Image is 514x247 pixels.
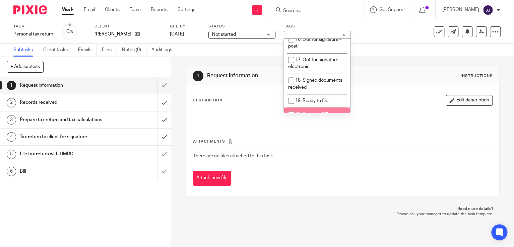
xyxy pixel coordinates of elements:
[460,73,493,79] div: Instructions
[170,32,184,36] span: [DATE]
[151,44,177,57] a: Audit logs
[212,32,236,37] span: Not started
[13,44,38,57] a: Subtasks
[284,24,351,29] label: Tags
[13,24,53,29] label: Task
[7,81,16,90] div: 1
[122,44,146,57] a: Notes (0)
[20,80,107,90] h1: Request information
[442,6,479,13] p: [PERSON_NAME]
[20,115,107,125] h1: Prepare tax return and tax calculations
[13,31,53,37] div: Personal tax return
[170,24,200,29] label: Due by
[151,6,168,13] a: Reports
[43,44,73,57] a: Client tasks
[193,171,231,186] button: Attach new file
[13,5,47,14] img: Pixie
[7,61,44,72] button: + Add subtask
[66,28,73,35] div: 0
[295,98,328,103] span: 19. Ready to file
[483,5,493,15] img: svg%3E
[7,115,16,125] div: 3
[130,6,141,13] a: Team
[20,166,107,176] h1: Bill
[193,154,274,158] span: There are no files attached to this task.
[379,7,405,12] span: Get Support
[20,132,107,142] h1: Tax return to client for signature
[282,8,343,14] input: Search
[94,24,162,29] label: Client
[78,44,97,57] a: Emails
[193,71,203,81] div: 1
[288,78,342,90] span: 18. Signed documents received
[7,150,16,159] div: 5
[20,97,107,107] h1: Records received
[193,98,222,103] p: Description
[192,212,493,217] p: Please ask your manager to update the task template.
[7,167,16,176] div: 6
[102,44,117,57] a: Files
[193,140,225,143] span: Attachments
[295,112,328,117] span: 20. Ready to Bill
[84,6,95,13] a: Email
[7,98,16,107] div: 2
[192,206,493,212] p: Need more details?
[178,6,195,13] a: Settings
[94,31,131,37] p: [PERSON_NAME]
[69,30,73,34] small: /6
[7,132,16,142] div: 4
[446,95,493,106] button: Edit description
[207,72,357,79] h1: Request information
[62,6,74,13] a: Work
[105,6,120,13] a: Clients
[288,58,341,69] span: 17. Out for signature - electronic
[20,149,107,159] h1: File tax return with HMRC
[208,24,275,29] label: Status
